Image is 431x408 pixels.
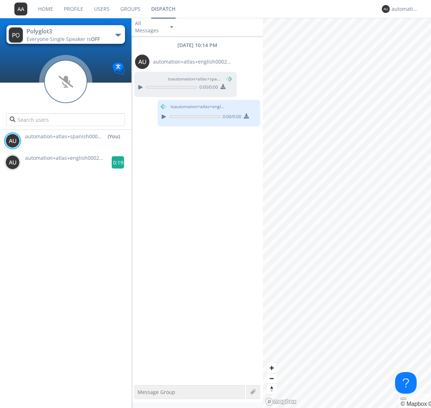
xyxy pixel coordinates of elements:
[50,36,100,42] span: Single Speaker is
[14,3,27,15] img: 373638.png
[5,134,20,148] img: 373638.png
[27,36,107,43] div: Everyone ·
[267,384,277,394] span: Reset bearing to north
[267,373,277,384] button: Zoom out
[265,398,297,406] a: Mapbox logo
[400,398,406,400] button: Toggle attribution
[91,36,100,42] span: OFF
[108,133,120,140] div: (You)
[220,113,241,121] span: 0:00 / 0:00
[5,155,20,170] img: 373638.png
[6,25,125,44] button: Polyglot3Everyone·Single Speaker isOFF
[382,5,390,13] img: 373638.png
[135,20,164,34] div: All Messages
[197,84,218,92] span: 0:00 / 0:00
[135,55,149,69] img: 373638.png
[168,76,222,82] span: to automation+atlas+spanish0002+org2
[267,384,277,394] button: Reset bearing to north
[25,133,104,140] span: automation+atlas+spanish0002+org2
[27,27,107,36] div: Polyglot3
[244,113,249,119] img: download media button
[170,26,173,28] img: caret-down-sm.svg
[153,58,232,65] span: automation+atlas+english0002+org2
[391,5,418,13] div: automation+atlas+spanish0002+org2
[9,27,23,43] img: 373638.png
[267,363,277,373] button: Zoom in
[6,113,125,126] input: Search users
[131,42,263,49] div: [DATE] 10:14 PM
[171,103,224,110] span: to automation+atlas+english0002+org2
[112,62,125,75] img: Translation enabled
[400,401,427,407] a: Mapbox
[395,372,417,394] iframe: Toggle Customer Support
[221,84,226,89] img: download media button
[25,154,113,161] span: automation+atlas+english0002+org2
